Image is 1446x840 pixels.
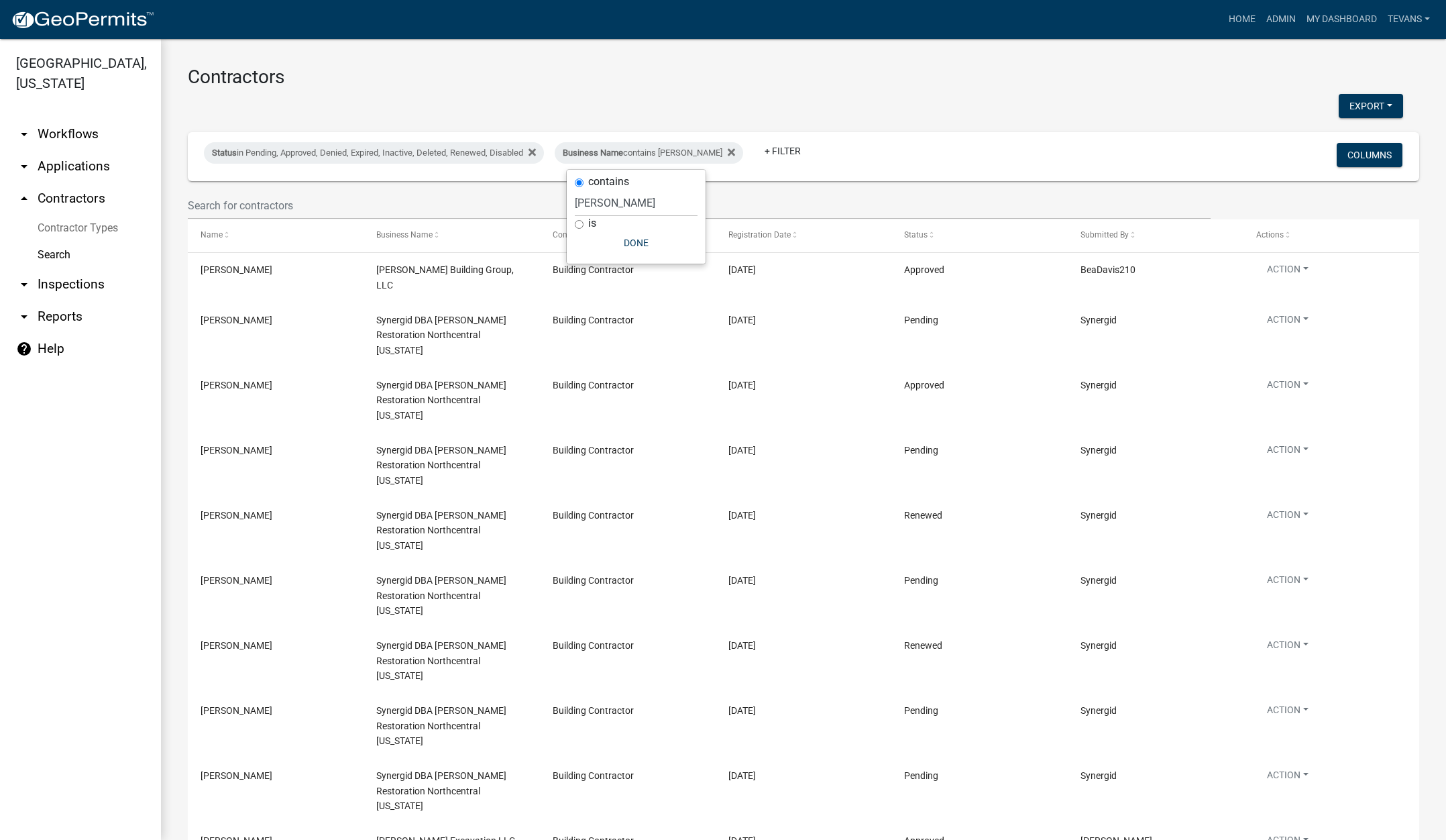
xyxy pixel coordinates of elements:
[376,380,506,421] span: Synergid DBA Paul Davis Restoration Northcentral Indiana
[553,445,634,456] span: Building Contractor
[1080,380,1117,390] span: Synergid
[553,315,634,325] span: Building Contractor
[1080,230,1129,240] span: Submitted By
[16,126,32,142] i: arrow_drop_down
[1256,703,1319,723] button: Action
[904,230,928,240] span: Status
[728,640,756,651] span: 03/18/2025
[553,770,634,781] span: Building Contractor
[728,315,756,325] span: 05/12/2025
[204,142,544,164] div: in Pending, Approved, Denied, Expired, Inactive, Deleted, Renewed, Disabled
[376,640,506,682] span: Synergid DBA Paul Davis Restoration Northcentral Indiana
[1301,7,1382,32] a: My Dashboard
[201,230,223,240] span: Name
[754,139,812,163] a: + Filter
[376,510,506,552] span: Synergid DBA Paul Davis Restoration Northcentral Indiana
[553,264,634,275] span: Building Contractor
[1080,575,1117,586] span: Synergid
[553,575,634,586] span: Building Contractor
[555,142,743,164] div: contains [PERSON_NAME]
[376,315,506,356] span: Synergid DBA Paul Davis Restoration Northcentral Indiana
[1256,508,1319,527] button: Action
[904,264,944,275] span: Approved
[1080,770,1117,781] span: Synergid
[376,770,506,812] span: Synergid DBA Paul Davis Restoration Northcentral Indiana
[728,445,756,456] span: 03/28/2025
[201,315,272,325] span: Jackie Clem
[553,510,634,521] span: Building Contractor
[904,510,942,521] span: Renewed
[376,230,433,240] span: Business Name
[728,705,756,716] span: 03/18/2025
[1256,313,1319,332] button: Action
[376,445,506,486] span: Synergid DBA Paul Davis Restoration Northcentral Indiana
[728,230,791,240] span: Registration Date
[553,380,634,390] span: Building Contractor
[16,341,32,357] i: help
[201,770,272,781] span: Jackie Clem
[201,705,272,716] span: Jackie Clem
[376,264,514,291] span: Davis Building Group, LLC
[1243,219,1419,252] datatable-header-cell: Actions
[201,640,272,651] span: Jackie Clem
[728,770,756,781] span: 02/24/2025
[1261,7,1301,32] a: Admin
[201,445,272,456] span: Jackie Clem
[904,705,938,716] span: Pending
[16,309,32,325] i: arrow_drop_down
[1080,445,1117,456] span: Synergid
[1382,7,1435,32] a: tevans
[728,575,756,586] span: 03/18/2025
[1223,7,1261,32] a: Home
[588,218,596,229] label: is
[540,219,716,252] datatable-header-cell: Contractor Type
[364,219,539,252] datatable-header-cell: Business Name
[904,380,944,390] span: Approved
[904,315,938,325] span: Pending
[563,148,623,158] span: Business Name
[904,445,938,456] span: Pending
[1256,262,1319,282] button: Action
[188,192,1211,219] input: Search for contractors
[728,510,756,521] span: 03/28/2025
[188,219,364,252] datatable-header-cell: Name
[1080,264,1135,275] span: BeaDavis210
[891,219,1067,252] datatable-header-cell: Status
[1256,230,1284,240] span: Actions
[1080,640,1117,651] span: Synergid
[201,575,272,586] span: Jackie Clem
[376,705,506,747] span: Synergid DBA Paul Davis Restoration Northcentral Indiana
[1337,143,1402,167] button: Columns
[553,230,611,240] span: Contractor Type
[1256,573,1319,592] button: Action
[1256,443,1319,462] button: Action
[588,176,629,187] label: contains
[1080,510,1117,521] span: Synergid
[1080,705,1117,716] span: Synergid
[553,640,634,651] span: Building Contractor
[1080,315,1117,325] span: Synergid
[716,219,891,252] datatable-header-cell: Registration Date
[904,770,938,781] span: Pending
[376,575,506,617] span: Synergid DBA Paul Davis Restoration Northcentral Indiana
[1067,219,1243,252] datatable-header-cell: Submitted By
[16,276,32,293] i: arrow_drop_down
[16,191,32,207] i: arrow_drop_up
[728,380,756,390] span: 05/12/2025
[575,231,698,255] button: Done
[16,158,32,174] i: arrow_drop_down
[904,640,942,651] span: Renewed
[201,380,272,390] span: Jackie Clem
[1256,378,1319,397] button: Action
[1256,768,1319,788] button: Action
[1256,638,1319,658] button: Action
[728,264,756,275] span: 08/06/2025
[904,575,938,586] span: Pending
[212,148,237,158] span: Status
[553,705,634,716] span: Building Contractor
[188,66,1419,89] h3: Contractors
[201,264,272,275] span: Beatrice Davis
[201,510,272,521] span: Jackie Clem
[1339,94,1403,118] button: Export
